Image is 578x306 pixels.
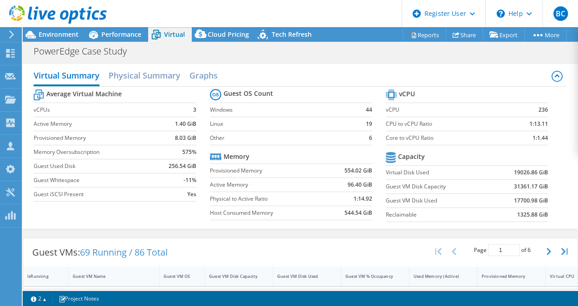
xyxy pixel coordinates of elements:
b: 554.02 GiB [344,166,372,175]
a: Share [446,28,483,42]
b: 17700.98 GiB [514,196,548,205]
div: IsRunning [27,273,53,279]
b: 96.40 GiB [348,180,372,189]
b: Guest OS Count [224,89,273,98]
div: Guest VMs: [23,238,177,267]
div: Guest VM % Occupancy [345,273,394,279]
div: Virtual CPU [550,273,576,279]
span: Tech Refresh [272,30,312,39]
b: 1.40 GiB [175,119,196,128]
label: Reclaimable [386,210,492,219]
h2: Physical Summary [109,66,180,84]
label: Guest VM Disk Used [386,196,492,205]
h2: Virtual Summary [34,66,100,86]
b: 6 [369,133,372,143]
b: 575% [182,148,196,157]
label: Guest Used Disk [34,162,157,171]
b: 1:1.44 [533,133,548,143]
b: Yes [187,190,196,199]
div: Guest VM Disk Used [277,273,326,279]
label: Active Memory [210,180,325,189]
span: 69 Running / 86 Total [80,246,168,258]
a: 2 [25,293,53,304]
b: 8.03 GiB [175,133,196,143]
label: vCPU [386,105,505,114]
span: Environment [39,30,79,39]
b: 256.54 GiB [169,162,196,171]
span: 6 [528,246,531,254]
b: Memory [224,152,249,161]
label: Provisioned Memory [210,166,325,175]
b: 1:14.92 [354,194,372,203]
h1: PowerEdge Case Study [30,46,141,56]
label: Linux [210,119,357,128]
b: Average Virtual Machine [46,89,122,99]
b: 19 [366,119,372,128]
label: Guest iSCSI Present [34,190,157,199]
span: BC [553,6,568,21]
b: 3 [193,105,196,114]
b: 44 [366,105,372,114]
b: Capacity [398,152,425,161]
label: Guest Whitespace [34,176,157,185]
label: Provisioned Memory [34,133,157,143]
h2: Graphs [189,66,218,84]
span: Performance [101,30,141,39]
label: Other [210,133,357,143]
svg: \n [497,10,505,18]
div: Provisioned Memory [482,273,530,279]
a: Project Notes [52,293,105,304]
div: Guest VM Disk Capacity [209,273,258,279]
span: Cloud Pricing [208,30,249,39]
label: Active Memory [34,119,157,128]
label: Core to vCPU Ratio [386,133,505,143]
input: jump to page [488,244,520,256]
div: Guest VM OS [164,273,189,279]
div: Used Memory (Active) [414,273,462,279]
span: Virtual [164,30,185,39]
label: vCPUs [34,105,157,114]
div: Guest VM Name [73,273,144,279]
span: Page of [474,244,531,256]
a: More [524,28,567,42]
b: 544.54 GiB [344,208,372,217]
a: Export [483,28,525,42]
a: Reports [403,28,446,42]
label: Windows [210,105,357,114]
label: Physical to Active Ratio [210,194,325,203]
b: 19026.86 GiB [514,168,548,177]
label: Memory Oversubscription [34,148,157,157]
label: Virtual Disk Used [386,168,492,177]
label: CPU to vCPU Ratio [386,119,505,128]
b: 31361.17 GiB [514,182,548,191]
label: Host Consumed Memory [210,208,325,217]
label: Guest VM Disk Capacity [386,182,492,191]
b: -11% [184,176,196,185]
b: 1:13.11 [529,119,548,128]
b: vCPU [399,89,415,99]
b: 236 [538,105,548,114]
b: 1325.88 GiB [517,210,548,219]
